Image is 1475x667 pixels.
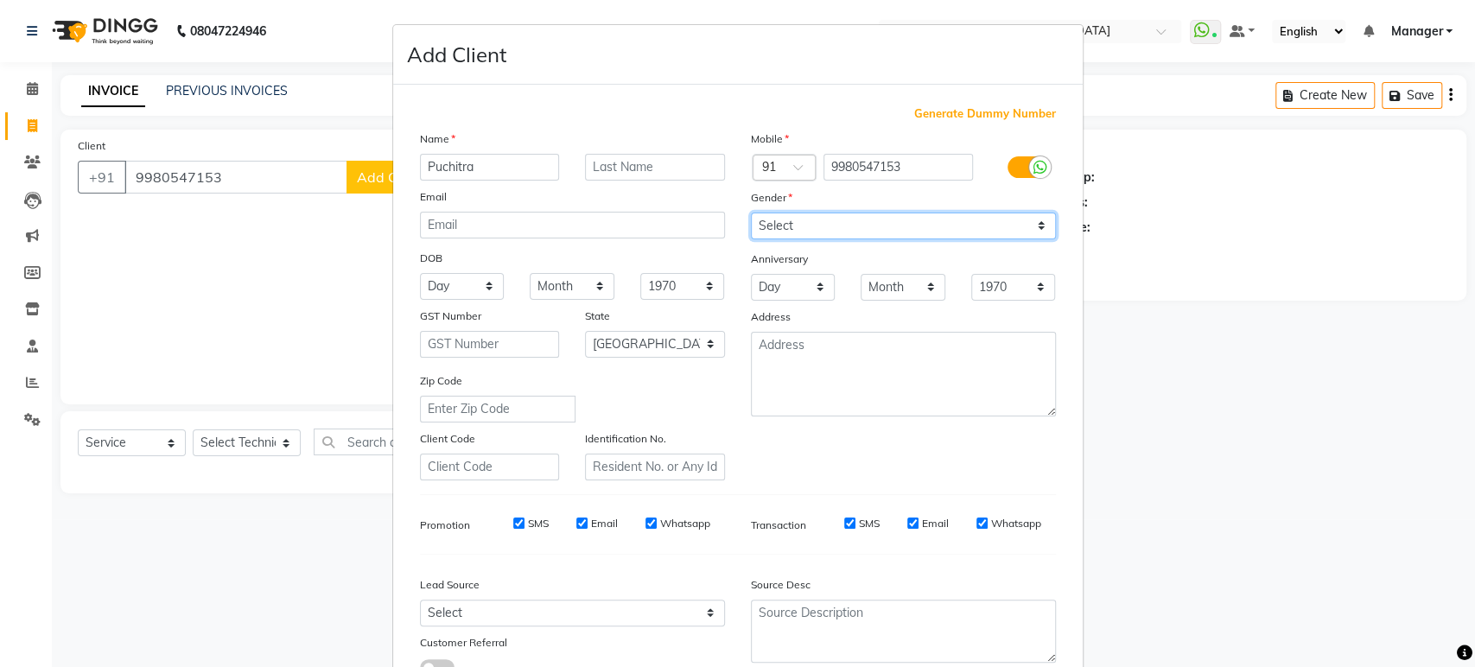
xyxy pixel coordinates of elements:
[420,373,462,389] label: Zip Code
[859,516,880,531] label: SMS
[751,251,808,267] label: Anniversary
[528,516,549,531] label: SMS
[420,518,470,533] label: Promotion
[420,396,575,422] input: Enter Zip Code
[420,131,455,147] label: Name
[922,516,949,531] label: Email
[591,516,618,531] label: Email
[585,308,610,324] label: State
[751,309,791,325] label: Address
[914,105,1056,123] span: Generate Dummy Number
[420,189,447,205] label: Email
[585,154,725,181] input: Last Name
[420,212,725,238] input: Email
[660,516,710,531] label: Whatsapp
[751,190,792,206] label: Gender
[407,39,506,70] h4: Add Client
[751,577,811,593] label: Source Desc
[991,516,1041,531] label: Whatsapp
[585,431,666,447] label: Identification No.
[420,308,481,324] label: GST Number
[420,251,442,266] label: DOB
[420,431,475,447] label: Client Code
[751,131,789,147] label: Mobile
[420,154,560,181] input: First Name
[420,635,507,651] label: Customer Referral
[585,454,725,480] input: Resident No. or Any Id
[420,454,560,480] input: Client Code
[751,518,806,533] label: Transaction
[420,331,560,358] input: GST Number
[420,577,480,593] label: Lead Source
[823,154,973,181] input: Mobile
